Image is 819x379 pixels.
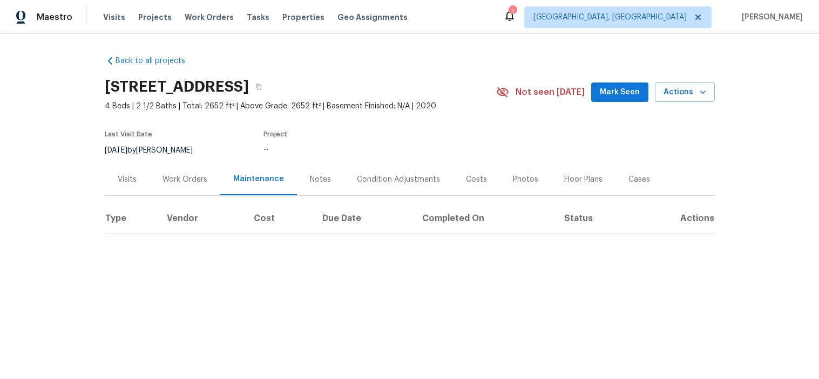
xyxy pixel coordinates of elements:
[516,87,585,98] span: Not seen [DATE]
[105,203,159,233] th: Type
[600,86,640,99] span: Mark Seen
[263,131,287,137] span: Project
[163,174,207,185] div: Work Orders
[105,81,249,92] h2: [STREET_ADDRESS]
[310,174,331,185] div: Notes
[628,174,650,185] div: Cases
[357,174,440,185] div: Condition Adjustments
[247,13,269,21] span: Tasks
[138,12,172,23] span: Projects
[249,77,268,97] button: Copy Address
[105,101,496,112] span: 4 Beds | 2 1/2 Baths | Total: 2652 ft² | Above Grade: 2652 ft² | Basement Finished: N/A | 2020
[103,12,125,23] span: Visits
[564,174,603,185] div: Floor Plans
[556,203,638,233] th: Status
[466,174,487,185] div: Costs
[263,144,471,151] div: ...
[37,12,72,23] span: Maestro
[314,203,414,233] th: Due Date
[105,56,208,66] a: Back to all projects
[282,12,324,23] span: Properties
[105,131,152,137] span: Last Visit Date
[638,203,715,233] th: Actions
[118,174,137,185] div: Visits
[737,12,803,23] span: [PERSON_NAME]
[337,12,408,23] span: Geo Assignments
[664,86,706,99] span: Actions
[233,174,284,184] div: Maintenance
[591,82,648,102] button: Mark Seen
[105,147,127,154] span: [DATE]
[509,6,516,17] div: 1
[414,203,555,233] th: Completed On
[245,203,314,233] th: Cost
[185,12,234,23] span: Work Orders
[655,82,715,102] button: Actions
[105,144,206,157] div: by [PERSON_NAME]
[158,203,245,233] th: Vendor
[513,174,538,185] div: Photos
[533,12,687,23] span: [GEOGRAPHIC_DATA], [GEOGRAPHIC_DATA]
